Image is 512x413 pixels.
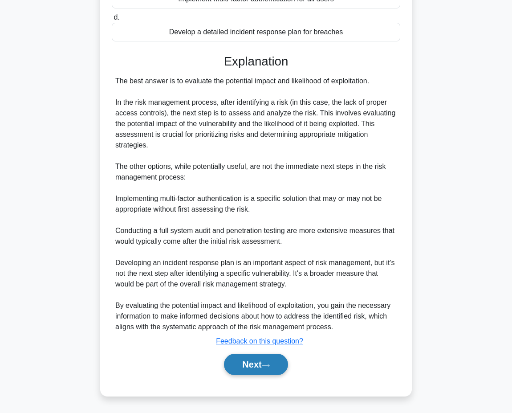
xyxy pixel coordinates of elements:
[224,354,288,375] button: Next
[114,13,119,21] span: d.
[216,337,303,345] a: Feedback on this question?
[112,23,400,41] div: Develop a detailed incident response plan for breaches
[117,54,395,69] h3: Explanation
[115,76,397,332] div: The best answer is to evaluate the potential impact and likelihood of exploitation. In the risk m...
